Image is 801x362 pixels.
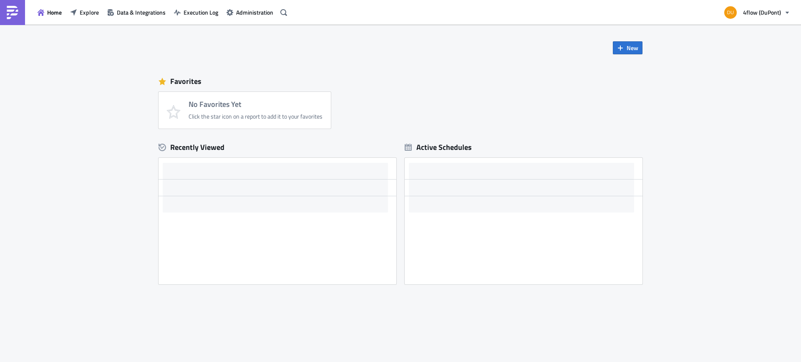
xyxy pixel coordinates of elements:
[222,6,277,19] button: Administration
[159,141,396,154] div: Recently Viewed
[189,100,322,109] h4: No Favorites Yet
[719,3,795,22] button: 4flow (DuPont)
[47,8,62,17] span: Home
[189,113,322,120] div: Click the star icon on a report to add it to your favorites
[103,6,170,19] button: Data & Integrations
[117,8,166,17] span: Data & Integrations
[405,142,472,152] div: Active Schedules
[170,6,222,19] button: Execution Log
[743,8,781,17] span: 4flow (DuPont)
[723,5,738,20] img: Avatar
[613,41,642,54] button: New
[80,8,99,17] span: Explore
[159,75,642,88] div: Favorites
[236,8,273,17] span: Administration
[33,6,66,19] button: Home
[66,6,103,19] button: Explore
[6,6,19,19] img: PushMetrics
[627,43,638,52] span: New
[184,8,218,17] span: Execution Log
